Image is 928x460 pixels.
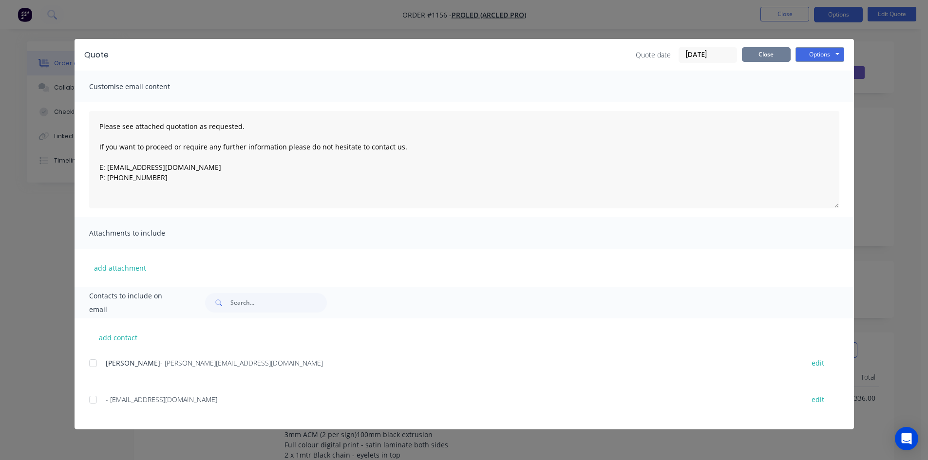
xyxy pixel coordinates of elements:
button: Close [742,47,791,62]
span: - [PERSON_NAME][EMAIL_ADDRESS][DOMAIN_NAME] [160,358,323,368]
span: [PERSON_NAME] [106,358,160,368]
button: add attachment [89,260,151,275]
span: - [EMAIL_ADDRESS][DOMAIN_NAME] [106,395,217,404]
span: Quote date [636,50,671,60]
button: Options [795,47,844,62]
button: edit [806,356,830,369]
span: Contacts to include on email [89,289,181,316]
textarea: Please see attached quotation as requested. If you want to proceed or require any further informa... [89,111,839,208]
div: Quote [84,49,109,61]
span: Customise email content [89,80,196,93]
span: Attachments to include [89,226,196,240]
div: Open Intercom Messenger [895,427,918,450]
button: add contact [89,330,148,345]
button: edit [806,393,830,406]
input: Search... [230,293,327,313]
